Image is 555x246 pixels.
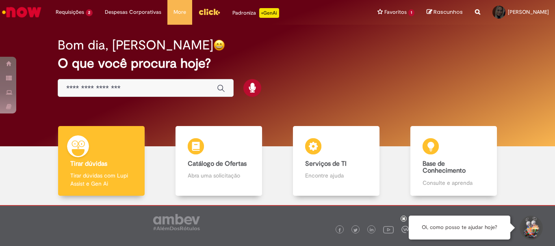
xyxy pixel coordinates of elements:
span: More [173,8,186,16]
p: Tirar dúvidas com Lupi Assist e Gen Ai [70,171,132,188]
b: Base de Conhecimento [423,160,466,175]
a: Base de Conhecimento Consulte e aprenda [395,126,512,196]
span: 1 [408,9,414,16]
span: [PERSON_NAME] [508,9,549,15]
div: Oi, como posso te ajudar hoje? [409,216,510,240]
p: Consulte e aprenda [423,179,484,187]
img: logo_footer_linkedin.png [370,228,374,233]
img: logo_footer_youtube.png [383,224,394,235]
img: click_logo_yellow_360x200.png [198,6,220,18]
button: Iniciar Conversa de Suporte [518,216,543,240]
img: logo_footer_workplace.png [401,226,409,233]
a: Tirar dúvidas Tirar dúvidas com Lupi Assist e Gen Ai [43,126,160,196]
h2: O que você procura hoje? [58,56,497,71]
img: ServiceNow [1,4,43,20]
div: Padroniza [232,8,279,18]
p: Abra uma solicitação [188,171,249,180]
img: happy-face.png [213,39,225,51]
h2: Bom dia, [PERSON_NAME] [58,38,213,52]
img: logo_footer_facebook.png [338,228,342,232]
a: Catálogo de Ofertas Abra uma solicitação [160,126,277,196]
b: Tirar dúvidas [70,160,107,168]
a: Serviços de TI Encontre ajuda [277,126,395,196]
span: 2 [86,9,93,16]
span: Rascunhos [434,8,463,16]
p: Encontre ajuda [305,171,367,180]
p: +GenAi [259,8,279,18]
img: logo_footer_ambev_rotulo_gray.png [153,214,200,230]
span: Requisições [56,8,84,16]
span: Favoritos [384,8,407,16]
b: Serviços de TI [305,160,347,168]
b: Catálogo de Ofertas [188,160,247,168]
a: Rascunhos [427,9,463,16]
span: Despesas Corporativas [105,8,161,16]
img: logo_footer_twitter.png [353,228,358,232]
